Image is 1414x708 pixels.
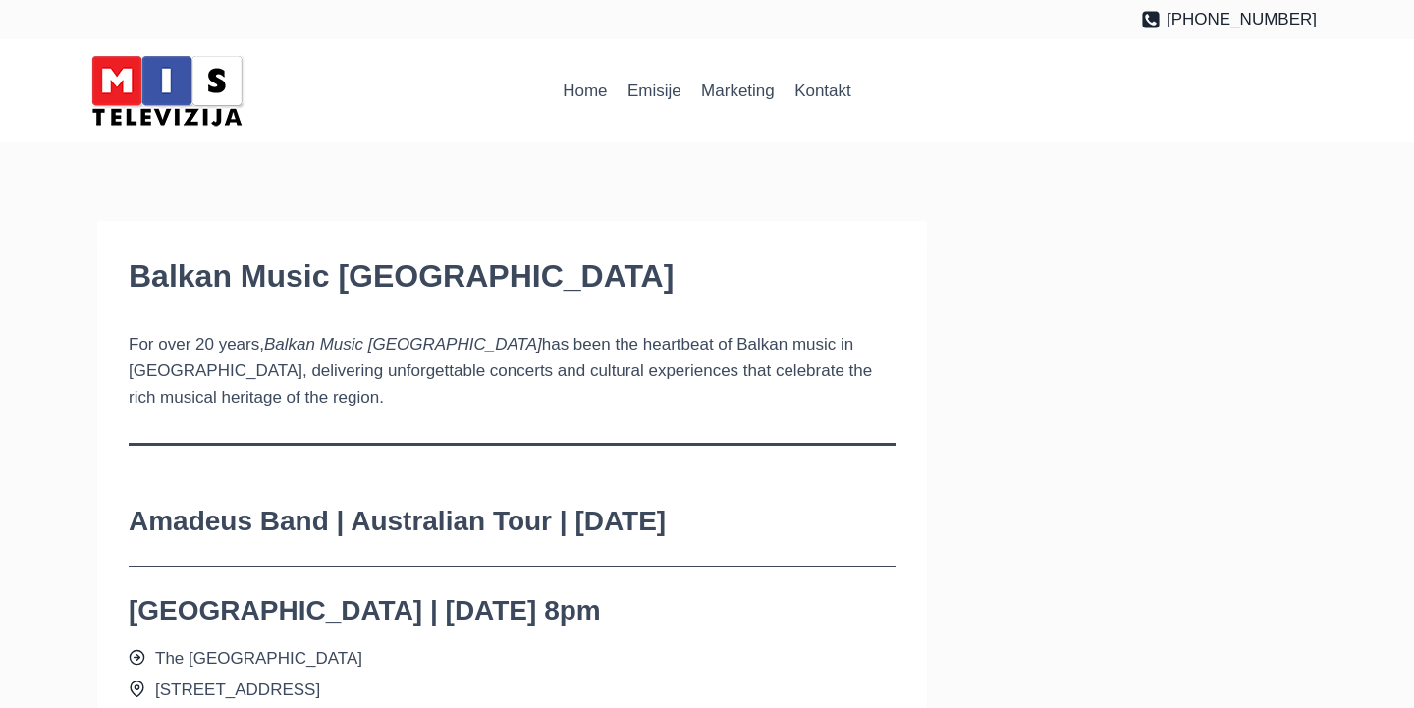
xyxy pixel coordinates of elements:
[1141,6,1317,32] a: [PHONE_NUMBER]
[553,68,618,115] a: Home
[155,677,320,703] span: [STREET_ADDRESS]
[155,645,362,672] span: The [GEOGRAPHIC_DATA]
[785,68,861,115] a: Kontakt
[129,501,896,542] h2: Amadeus Band | Australian Tour | [DATE]
[691,68,785,115] a: Marketing
[83,49,250,133] img: MIS Television
[553,68,861,115] nav: Primary
[1167,6,1317,32] span: [PHONE_NUMBER]
[129,590,896,631] h2: [GEOGRAPHIC_DATA] | [DATE] 8pm
[129,331,896,411] p: For over 20 years, has been the heartbeat of Balkan music in [GEOGRAPHIC_DATA], delivering unforg...
[264,335,542,354] em: Balkan Music [GEOGRAPHIC_DATA]
[129,252,896,300] h1: Balkan Music [GEOGRAPHIC_DATA]
[618,68,691,115] a: Emisije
